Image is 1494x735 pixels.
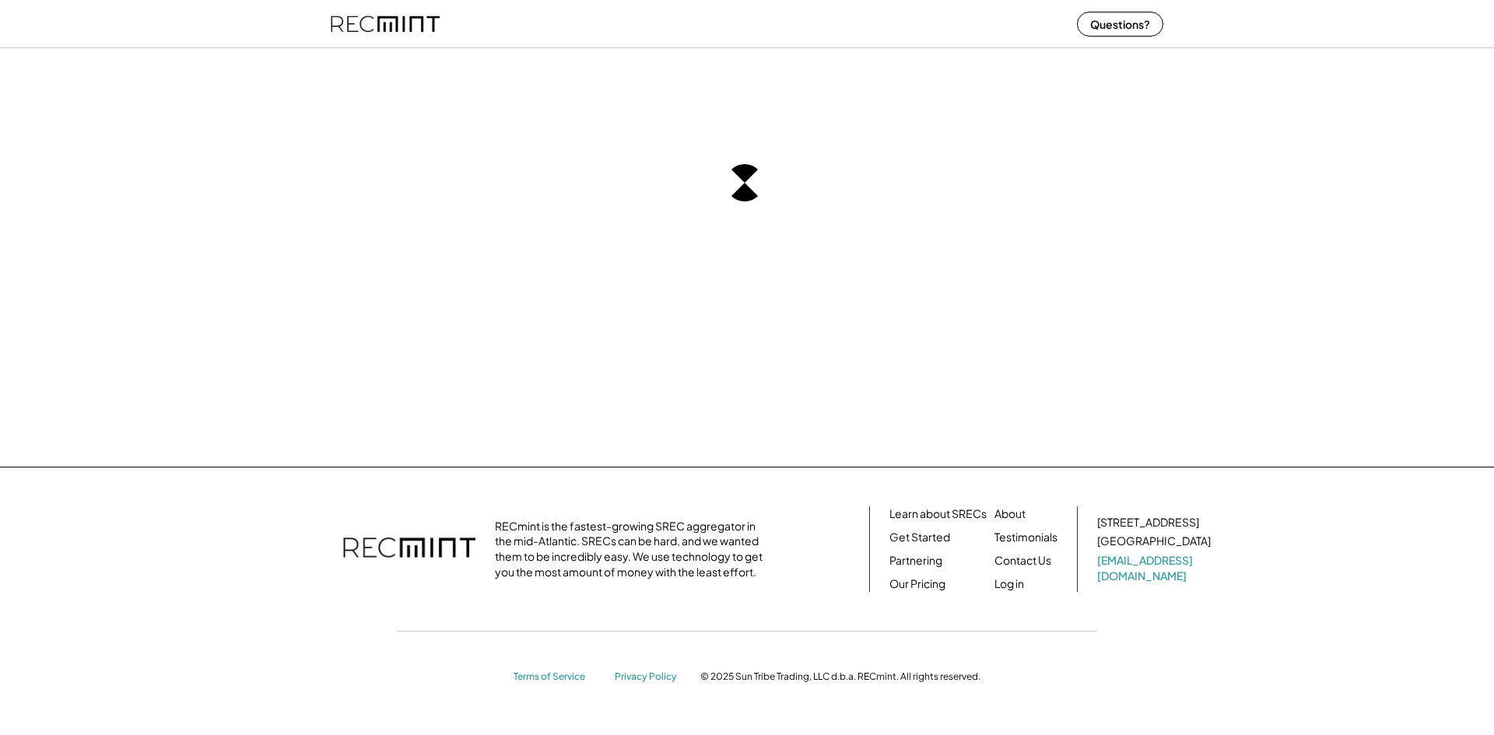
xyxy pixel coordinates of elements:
a: Partnering [889,553,942,569]
img: recmint-logotype%403x%20%281%29.jpeg [331,3,440,44]
a: Testimonials [994,530,1057,545]
div: © 2025 Sun Tribe Trading, LLC d.b.a. RECmint. All rights reserved. [700,670,980,683]
a: Learn about SRECs [889,506,987,522]
a: Log in [994,576,1024,592]
a: Contact Us [994,553,1051,569]
div: [GEOGRAPHIC_DATA] [1097,534,1211,549]
a: Privacy Policy [615,670,685,684]
div: [STREET_ADDRESS] [1097,515,1199,530]
div: RECmint is the fastest-growing SREC aggregator in the mid-Atlantic. SRECs can be hard, and we wan... [495,519,771,579]
button: Questions? [1077,12,1163,37]
a: Our Pricing [889,576,945,592]
a: [EMAIL_ADDRESS][DOMAIN_NAME] [1097,553,1214,583]
a: About [994,506,1026,522]
a: Terms of Service [514,670,599,684]
img: recmint-logotype%403x.png [343,522,475,576]
a: Get Started [889,530,950,545]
